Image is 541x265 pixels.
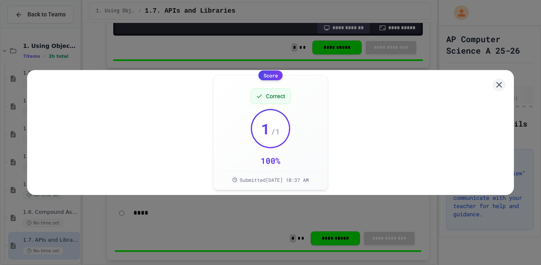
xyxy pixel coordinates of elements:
span: Submitted [DATE] 10:37 AM [240,177,309,183]
span: 1 [261,120,270,137]
span: / 1 [271,126,280,137]
div: 100 % [261,155,280,166]
div: Score [259,70,283,80]
span: Correct [266,92,285,100]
